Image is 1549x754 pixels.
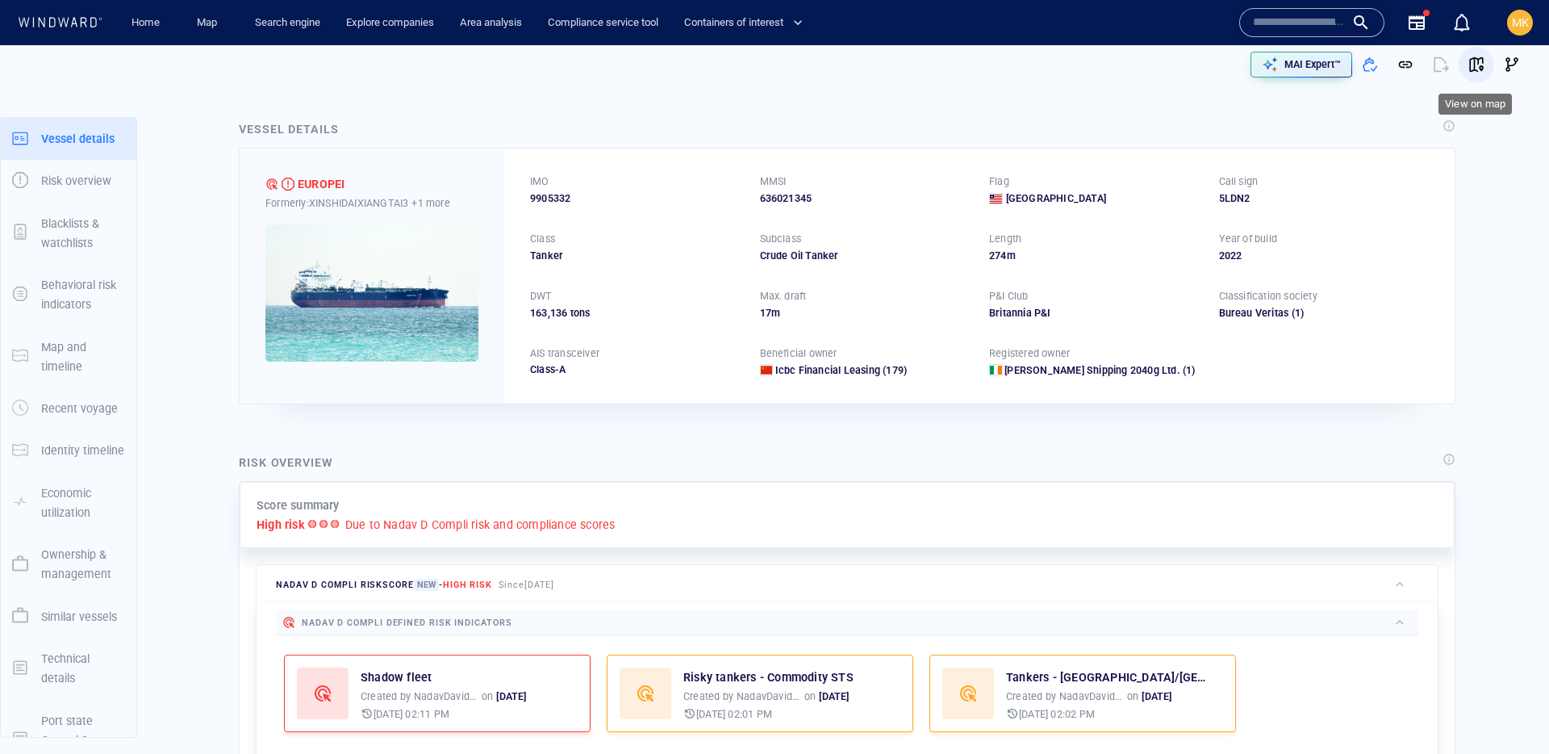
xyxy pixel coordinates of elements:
[1,203,136,265] button: Blacklists & watchlists
[1,429,136,471] button: Identity timeline
[41,214,125,253] p: Blacklists & watchlists
[1,348,136,363] a: Map and timeline
[1,638,136,700] button: Technical details
[989,306,1200,320] div: Britannia P&I
[119,9,171,37] button: Home
[265,195,478,212] div: Formerly: XINSHIDAIXIANGTAI3
[1219,306,1289,320] div: Bureau Veritas
[541,9,665,37] a: Compliance service tool
[760,232,802,246] p: Subclass
[1,731,136,747] a: Port state Control & Casualties
[989,289,1029,304] p: P&I Club
[125,9,166,37] a: Home
[678,9,816,37] button: Containers of interest
[41,607,117,626] p: Similar vessels
[1,118,136,160] button: Vessel details
[443,580,492,590] span: High risk
[696,707,772,722] p: [DATE] 02:01 PM
[1,534,136,596] button: Ownership & management
[340,9,440,37] a: Explore companies
[248,9,327,37] button: Search engine
[989,232,1021,246] p: Length
[345,515,616,534] p: Due to Nadav D Compli risk and compliance scores
[530,306,741,320] div: 163,136 tons
[760,289,807,304] p: Max. draft
[41,129,115,149] p: Vessel details
[411,195,449,212] p: +1 more
[819,689,849,704] p: [DATE]
[1142,689,1171,704] p: [DATE]
[1,608,136,623] a: Similar vessels
[414,689,478,704] p: NadavDavidson2
[41,275,125,315] p: Behavioral risk indicators
[374,707,449,722] p: [DATE] 02:11 PM
[1006,668,1208,687] a: Tankers - [GEOGRAPHIC_DATA]/[GEOGRAPHIC_DATA]/[GEOGRAPHIC_DATA] Affiliated
[265,224,478,362] img: 6217db95837b174b15ce07e3_0
[184,9,236,37] button: Map
[1,442,136,458] a: Identity timeline
[41,441,124,460] p: Identity timeline
[1059,689,1124,704] p: NadavDavidson2
[361,668,432,687] a: Shadow fleet
[775,364,880,376] span: Icbc Financial Leasing
[298,174,344,194] div: EUROPEI
[683,689,850,704] p: Created by on
[1219,306,1430,320] div: Bureau Veritas
[1219,174,1259,189] p: Call sign
[530,191,570,206] span: 9905332
[530,249,741,263] div: Tanker
[737,689,801,704] p: NadavDavidson2
[1,494,136,509] a: Economic utilization
[1,287,136,302] a: Behavioral risk indicators
[1250,52,1352,77] button: MAI Expert™
[1006,191,1106,206] span: [GEOGRAPHIC_DATA]
[1480,681,1537,742] iframe: Chat
[1004,363,1195,378] a: [PERSON_NAME] Shipping 2040g Ltd. (1)
[41,545,125,584] p: Ownership & management
[1219,232,1278,246] p: Year of build
[530,346,599,361] p: AIS transceiver
[989,346,1070,361] p: Registered owner
[41,649,125,689] p: Technical details
[257,515,305,534] p: High risk
[1512,16,1529,29] span: MK
[257,496,340,515] p: Score summary
[239,453,333,472] div: Risk overview
[1,596,136,638] button: Similar vessels
[1180,363,1196,378] span: (1)
[1219,191,1430,206] div: 5LDN2
[41,171,111,191] p: Risk overview
[989,174,1009,189] p: Flag
[1,224,136,240] a: Blacklists & watchlists
[496,689,526,704] p: [DATE]
[1,160,136,202] button: Risk overview
[1284,57,1341,72] p: MAI Expert™
[771,307,780,319] span: m
[453,9,528,37] a: Area analysis
[1006,668,1208,687] div: Tankers - US/UK/IL Affiliated
[530,174,549,189] p: IMO
[684,14,803,32] span: Containers of interest
[1,660,136,675] a: Technical details
[1,400,136,416] a: Recent voyage
[880,363,907,378] span: (179)
[760,307,771,319] span: 17
[1,173,136,188] a: Risk overview
[190,9,229,37] a: Map
[239,119,339,139] div: Vessel details
[775,363,908,378] a: Icbc Financial Leasing (179)
[41,484,125,523] p: Economic utilization
[1,326,136,388] button: Map and timeline
[1452,13,1472,32] div: Notification center
[683,668,854,687] a: Risky tankers - Commodity STS
[1,556,136,572] a: Ownership & management
[1,472,136,534] button: Economic utilization
[1219,289,1317,304] p: Classification society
